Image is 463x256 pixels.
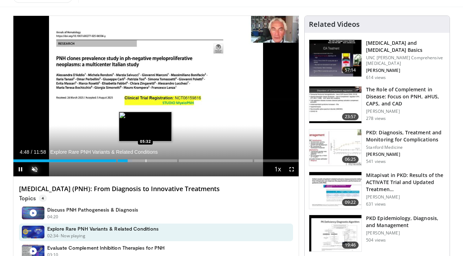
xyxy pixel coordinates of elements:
p: 02:34 [47,233,59,239]
h4: Discuss PNH Pathogenesis & Diagnosis [47,207,139,213]
button: Pause [13,162,28,176]
span: / [31,149,32,155]
p: [PERSON_NAME] [366,109,445,114]
h3: [MEDICAL_DATA] and [MEDICAL_DATA] Basics [366,39,445,54]
span: Explore Rare PNH Variants & Related Conditions [50,149,158,155]
img: image.jpeg [119,112,172,141]
p: [PERSON_NAME] [366,230,445,236]
p: 631 views [366,201,386,207]
p: UNC [PERSON_NAME] Comprehensive [MEDICAL_DATA] [366,55,445,66]
p: - Now playing [58,233,85,239]
span: 57:14 [342,67,359,74]
h4: [MEDICAL_DATA] (PNH): From Diagnosis to Innovative Treatments [19,185,293,193]
h3: The Role of Complement in Disease: Focus on PNH, aHUS, CAPS, and CAD [366,86,445,107]
p: [PERSON_NAME] [366,68,445,73]
p: [PERSON_NAME] [366,152,445,157]
a: 57:14 [MEDICAL_DATA] and [MEDICAL_DATA] Basics UNC [PERSON_NAME] Comprehensive [MEDICAL_DATA] [PE... [309,39,445,80]
button: Unmute [28,162,42,176]
h4: Related Videos [309,20,360,29]
span: 4 [39,195,47,202]
span: 11:58 [33,149,46,155]
video-js: Video Player [13,16,299,177]
span: 23:57 [342,113,359,120]
p: 04:20 [47,214,59,220]
p: Topics [19,195,47,202]
h4: Evaluate Complement Inhibition Therapies for PNH [47,245,165,251]
p: 541 views [366,159,386,164]
img: 856eccad-72e3-483f-b8c9-38c678b1c49c.150x105_q85_crop-smart_upscale.jpg [309,86,361,123]
div: Progress Bar [13,159,299,162]
h3: Mitapivat in PKD: Results of the ACTIVATE Trial and Updated Treatmen… [366,172,445,193]
span: 06:25 [342,156,359,163]
p: Stanford Medicine [366,145,445,150]
span: 09:22 [342,199,359,206]
p: 614 views [366,75,386,80]
h4: Explore Rare PNH Variants & Related Conditions [47,226,159,232]
button: Playback Rate [270,162,285,176]
span: 19:46 [342,242,359,249]
a: 09:22 Mitapivat in PKD: Results of the ACTIVATE Trial and Updated Treatmen… [PERSON_NAME] 631 views [309,172,445,209]
a: 23:57 The Role of Complement in Disease: Focus on PNH, aHUS, CAPS, and CAD [PERSON_NAME] 278 views [309,86,445,123]
a: 19:46 PKD Epidemiology, Diagnosis, and Management [PERSON_NAME] 504 views [309,215,445,252]
a: 06:25 PKD: Diagnosis, Treatment and Monitoring for Complications Stanford Medicine [PERSON_NAME] ... [309,129,445,166]
img: 0fd4c590-0ff0-411f-8cee-248d282ffaa7.150x105_q85_crop-smart_upscale.jpg [309,129,361,166]
p: 504 views [366,237,386,243]
p: 278 views [366,116,386,121]
h3: PKD: Diagnosis, Treatment and Monitoring for Complications [366,129,445,143]
img: e54eccbc-d2ad-4d55-82a4-19acd9afa8db.150x105_q85_crop-smart_upscale.jpg [309,40,361,77]
span: 4:48 [20,149,29,155]
img: 7b8c691a-9c3f-4bec-a351-59ffbb0f5e45.150x105_q85_crop-smart_upscale.jpg [309,215,361,252]
img: ada96393-5af2-46a4-bba6-ead1cb2b05db.150x105_q85_crop-smart_upscale.jpg [309,172,361,209]
p: [PERSON_NAME] [366,194,445,200]
button: Fullscreen [285,162,299,176]
h3: PKD Epidemiology, Diagnosis, and Management [366,215,445,229]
